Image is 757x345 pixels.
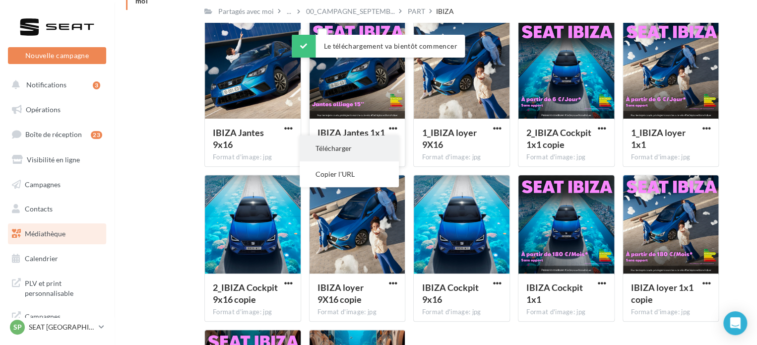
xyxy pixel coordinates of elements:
span: Notifications [26,80,66,89]
span: IBIZA loyer 9X16 copie [317,282,364,305]
span: IBIZA Jantes 9x16 [213,127,264,150]
span: Campagnes DataOnDemand [25,310,102,331]
button: Notifications 3 [6,74,104,95]
span: PLV et print personnalisable [25,276,102,298]
div: Le téléchargement va bientôt commencer [292,35,465,58]
div: ... [285,4,293,18]
div: Format d'image: jpg [422,308,502,317]
span: IBIZA loyer 1x1 copie [631,282,694,305]
div: Format d'image: jpg [526,153,606,162]
p: SEAT [GEOGRAPHIC_DATA] [29,322,95,332]
span: 00_CAMPAGNE_SEPTEMB... [306,6,395,16]
span: 1_IBIZA loyer 9X16 [422,127,476,150]
span: SP [13,322,22,332]
button: Télécharger [300,136,399,161]
div: Format d'image: jpg [526,308,606,317]
div: 3 [93,81,100,89]
div: 23 [91,131,102,139]
span: Contacts [25,205,53,213]
a: Opérations [6,99,108,120]
a: Calendrier [6,248,108,269]
div: Partagés avec moi [218,6,274,16]
span: Calendrier [25,254,58,263]
a: Médiathèque [6,223,108,244]
span: IBIZA Cockpit 9x16 [422,282,478,305]
div: Format d'image: jpg [631,308,711,317]
a: Campagnes DataOnDemand [6,306,108,335]
a: Boîte de réception23 [6,124,108,145]
div: Format d'image: jpg [422,153,502,162]
span: Visibilité en ligne [27,155,80,164]
span: Opérations [26,105,61,114]
a: Contacts [6,199,108,219]
span: IBIZA Cockpit 1x1 [526,282,583,305]
a: Campagnes [6,174,108,195]
div: Format d'image: jpg [631,153,711,162]
span: 1_IBIZA loyer 1x1 [631,127,686,150]
button: Copier l'URL [300,161,399,187]
a: PLV et print personnalisable [6,273,108,302]
div: Format d'image: jpg [213,308,293,317]
span: Campagnes [25,180,61,188]
span: IBIZA Jantes 1x1 [317,127,385,138]
div: PART [408,6,425,16]
div: Format d'image: jpg [317,308,397,317]
button: Nouvelle campagne [8,47,106,64]
div: Format d'image: jpg [213,153,293,162]
div: IBIZA [436,6,454,16]
a: Visibilité en ligne [6,149,108,170]
div: Open Intercom Messenger [723,311,747,335]
span: Médiathèque [25,229,65,238]
a: SP SEAT [GEOGRAPHIC_DATA] [8,318,106,337]
span: 2_IBIZA Cockpit 1x1 copie [526,127,591,150]
span: Boîte de réception [25,130,82,138]
span: 2_IBIZA Cockpit 9x16 copie [213,282,278,305]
